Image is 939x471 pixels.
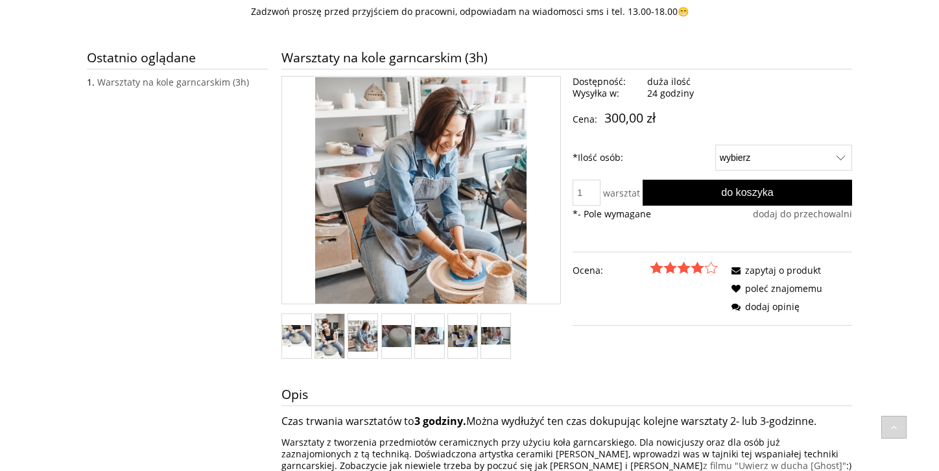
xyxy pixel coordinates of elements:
[448,325,477,347] a: Miniaturka 6 z 7. warsztaty5.jpg. Naciśnij Enter lub spację, aby otworzyć wybrane zdjęcie w widok...
[415,327,444,344] img: warsztaty2.jpg
[573,180,600,206] input: ilość
[281,383,852,405] h3: Opis
[382,325,411,347] img: warsztaty1.jpg
[573,113,597,125] span: Cena:
[604,109,656,127] em: 300,00 zł
[573,208,651,220] span: - Pole wymagane
[448,325,477,347] img: warsztaty5.jpg
[282,325,311,346] img: warstzaty-kolo.jpg
[573,145,623,171] label: Ilość osób:
[727,282,822,295] a: poleć znajomemu
[282,325,311,346] a: Miniaturka 1 z 7. warstzaty-kolo.jpg. Naciśnij Enter lub spację, aby otworzyć wybrane zdjęcie w w...
[647,87,694,99] span: 24 godziny
[348,320,377,352] a: Miniaturka 3 z 7. warsztaty toczenie na kole2.jpg. Naciśnij Enter lub spację, aby otworzyć wybran...
[481,327,510,344] img: warsztaty8.jpg
[87,46,268,69] span: Ostatnio oglądane
[753,208,852,220] span: dodaj do przechowalni
[721,186,774,198] span: Do koszyka
[753,208,852,220] a: dodaj do przechowalni
[643,180,852,206] button: Do koszyka
[727,264,821,276] a: zapytaj o produkt
[315,314,344,358] img: warsztaty0.jpg
[281,46,852,69] h1: Warsztaty na kole garncarskim (3h)
[97,76,249,88] a: Warsztaty na kole garncarskim (3h)
[315,314,344,358] a: Miniaturka 2 z 7. warsztaty0.jpg. Naciśnij Enter lub spację, aby otworzyć wybrane zdjęcie w widok...
[281,414,816,428] span: Czas trwania warsztatów to Można wydłużyć ten czas dokupując kolejne warsztaty 2- lub 3-godzinne.
[382,325,411,347] a: Miniaturka 4 z 7. warsztaty1.jpg. Naciśnij Enter lub spację, aby otworzyć wybrane zdjęcie w widok...
[481,327,510,344] a: Miniaturka 7 z 7. warsztaty8.jpg. Naciśnij Enter lub spację, aby otworzyć wybrane zdjęcie w widok...
[414,414,466,428] strong: 3 godziny.
[573,88,643,99] span: Wysyłka w:
[647,75,691,88] span: duża ilość
[727,300,800,313] a: dodaj opinię
[415,327,444,344] a: Miniaturka 5 z 7. warsztaty2.jpg. Naciśnij Enter lub spację, aby otworzyć wybrane zdjęcie w widok...
[573,76,643,88] span: Dostępność:
[603,187,640,199] span: warsztat
[348,320,377,352] img: warsztaty toczenie na kole2.jpg
[87,6,852,18] p: Zadzwoń proszę przed przyjściem do pracowni, odpowiadam na wiadomosci sms i tel. 13.00-18.00😁
[573,261,603,280] em: Ocena:
[315,77,527,304] img: warstzaty-kolo.jpg Naciśnij Enter lub spację, aby otworzyć wybrane zdjęcie w widoku pełnoekranowym.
